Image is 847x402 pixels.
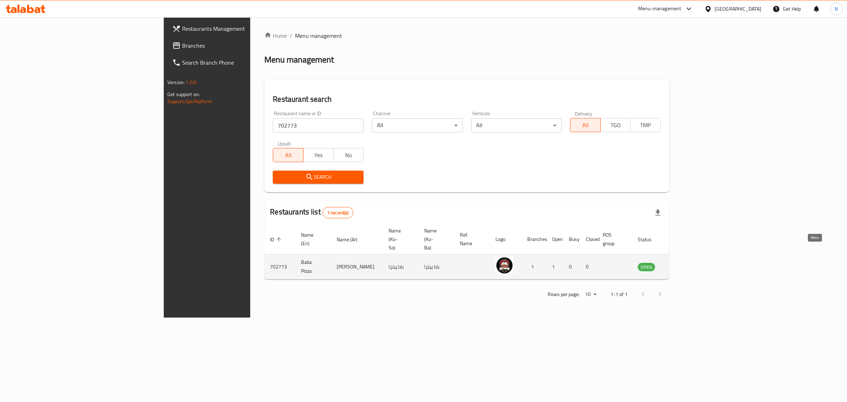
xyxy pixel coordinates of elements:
span: Ref. Name [460,231,481,248]
td: [PERSON_NAME] [331,254,383,279]
td: 1 [546,254,563,279]
div: Rows per page: [582,289,599,300]
label: Upsell [278,141,291,146]
td: بابا پیتزا [383,254,419,279]
nav: breadcrumb [264,31,669,40]
span: Status [638,235,661,244]
a: Support.OpsPlatform [167,97,212,106]
h2: Restaurant search [273,94,661,105]
button: All [273,148,303,162]
table: enhanced table [264,224,693,279]
img: Baba Pizza [495,256,513,274]
button: TGO [600,118,631,132]
div: [GEOGRAPHIC_DATA] [715,5,761,13]
span: ID [270,235,283,244]
button: Yes [303,148,334,162]
div: Menu-management [638,5,681,13]
td: Baba Pizza [295,254,331,279]
th: Open [546,224,563,254]
span: N [835,5,838,13]
p: 1-1 of 1 [611,290,627,299]
span: Restaurants Management [182,24,300,33]
td: 1 [522,254,546,279]
span: Version: [167,78,185,87]
div: All [372,118,463,132]
span: Menu management [295,31,342,40]
span: Yes [306,150,331,160]
th: Closed [580,224,597,254]
span: TGO [603,120,628,130]
button: All [570,118,600,132]
button: Search [273,171,364,184]
span: All [276,150,300,160]
input: Search for restaurant name or ID.. [273,118,364,132]
a: Branches [167,37,305,54]
span: 1.0.0 [186,78,197,87]
span: Name (En) [301,231,323,248]
button: TMP [630,118,661,132]
span: Search [278,173,358,182]
div: Export file [649,204,666,221]
div: Total records count [323,207,353,218]
span: 1 record(s) [323,209,353,216]
label: Delivery [575,111,593,116]
span: Get support on: [167,90,200,99]
span: Name (Ku-So) [389,226,410,252]
td: 0 [580,254,597,279]
span: Name (Ku-Ba) [424,226,446,252]
a: Search Branch Phone [167,54,305,71]
td: 0 [563,254,580,279]
div: All [471,118,562,132]
p: Rows per page: [548,290,579,299]
span: Search Branch Phone [182,58,300,67]
span: No [336,150,361,160]
span: OPEN [638,263,655,271]
button: No [333,148,364,162]
th: Logo [490,224,522,254]
td: بابا پیتزا [419,254,454,279]
th: Busy [563,224,580,254]
span: Branches [182,41,300,50]
th: Branches [522,224,546,254]
h2: Restaurants list [270,207,353,218]
span: TMP [633,120,658,130]
span: Name (Ar) [337,235,367,244]
span: POS group [603,231,624,248]
a: Restaurants Management [167,20,305,37]
span: All [573,120,597,130]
